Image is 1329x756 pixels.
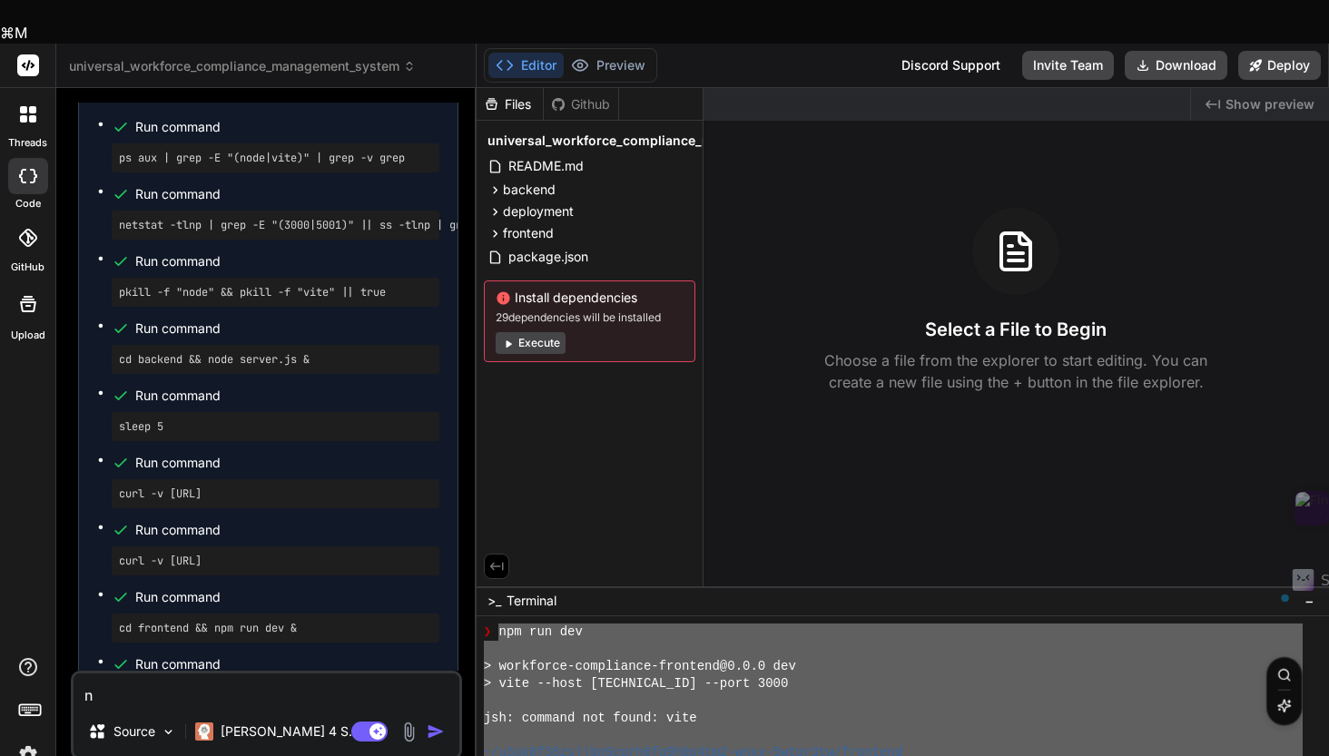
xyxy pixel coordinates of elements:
[8,135,47,151] label: threads
[1301,586,1318,615] button: −
[113,722,155,741] p: Source
[503,202,574,221] span: deployment
[119,486,432,501] pre: curl -v [URL]
[135,521,439,539] span: Run command
[119,151,432,165] pre: ps aux | grep -E "(node|vite)" | grep -v grep
[496,289,684,307] span: Install dependencies
[195,722,213,741] img: Claude 4 Sonnet
[484,675,789,692] span: > vite --host [TECHNICAL_ID] --port 3000
[399,722,419,742] img: attachment
[119,352,432,367] pre: cd backend && node server.js &
[135,655,439,673] span: Run command
[135,185,439,203] span: Run command
[812,349,1219,393] p: Choose a file from the explorer to start editing. You can create a new file using the + button in...
[1125,51,1227,80] button: Download
[1238,51,1321,80] button: Deploy
[498,623,582,641] span: npm run dev
[484,658,796,675] span: > workforce-compliance-frontend@0.0.0 dev
[15,196,41,211] label: code
[507,592,556,610] span: Terminal
[119,419,432,434] pre: sleep 5
[477,95,543,113] div: Files
[891,51,1011,80] div: Discord Support
[564,53,653,78] button: Preview
[1022,51,1114,80] button: Invite Team
[119,554,432,568] pre: curl -v [URL]
[487,132,835,150] span: universal_workforce_compliance_management_system
[119,285,432,299] pre: pkill -f "node" && pkill -f "vite" || true
[487,592,501,610] span: >_
[119,621,432,635] pre: cd frontend && npm run dev &
[11,328,45,343] label: Upload
[503,224,554,242] span: frontend
[484,710,697,727] span: jsh: command not found: vite
[135,118,439,136] span: Run command
[161,724,176,740] img: Pick Models
[74,673,459,706] textarea: n
[69,57,416,75] span: universal_workforce_compliance_management_system
[503,181,556,199] span: backend
[496,332,566,354] button: Execute
[135,252,439,270] span: Run command
[221,722,356,741] p: [PERSON_NAME] 4 S..
[484,623,491,641] span: ❯
[1226,95,1314,113] span: Show preview
[1304,592,1314,610] span: −
[427,722,445,741] img: icon
[488,53,564,78] button: Editor
[135,454,439,472] span: Run command
[925,317,1107,342] h3: Select a File to Begin
[544,95,618,113] div: Github
[135,319,439,338] span: Run command
[507,155,586,177] span: README.md
[496,310,684,325] span: 29 dependencies will be installed
[135,588,439,606] span: Run command
[135,387,439,405] span: Run command
[507,246,590,268] span: package.json
[119,218,432,232] pre: netstat -tlnp | grep -E "(3000|5001)" || ss -tlnp | grep -E "(3000|5001)"
[11,260,44,275] label: GitHub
